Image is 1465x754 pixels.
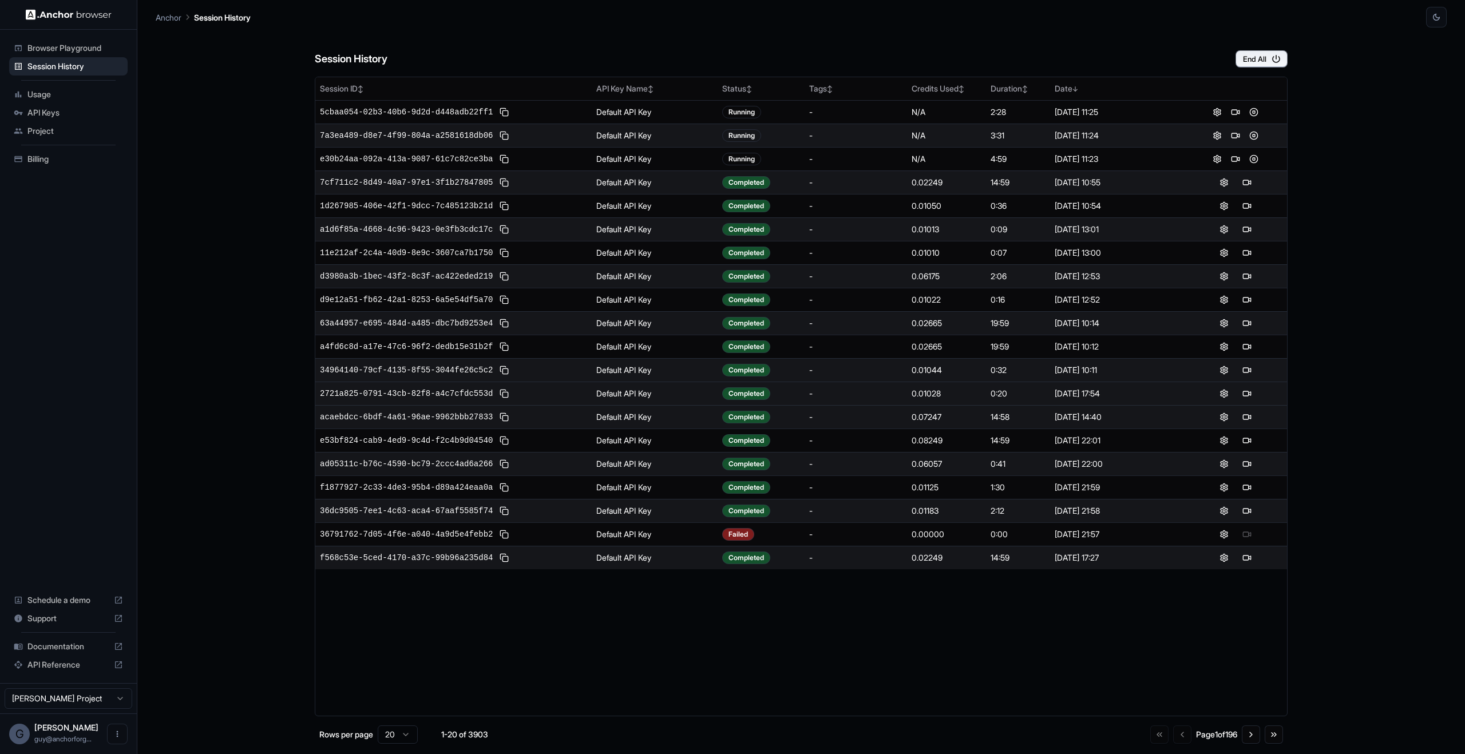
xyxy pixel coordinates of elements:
td: Default API Key [592,522,718,546]
div: 14:59 [991,177,1046,188]
div: Duration [991,83,1046,94]
div: Session ID [320,83,587,94]
div: 4:59 [991,153,1046,165]
div: [DATE] 12:52 [1055,294,1179,305]
td: Default API Key [592,147,718,170]
div: 14:59 [991,552,1046,563]
div: 2:06 [991,271,1046,282]
div: 0.01050 [912,200,981,212]
div: Failed [722,528,754,541]
div: Running [722,106,761,118]
div: - [809,177,902,188]
div: - [809,529,902,540]
div: 0:41 [991,458,1046,470]
div: API Reference [9,656,128,674]
td: Default API Key [592,382,718,405]
div: - [809,224,902,235]
span: acaebdcc-6bdf-4a61-96ae-9962bbb27833 [320,411,493,423]
div: - [809,153,902,165]
div: - [809,552,902,563]
span: d3980a3b-1bec-43f2-8c3f-ac422eded219 [320,271,493,282]
div: [DATE] 12:53 [1055,271,1179,282]
td: Default API Key [592,546,718,569]
div: Date [1055,83,1179,94]
span: Usage [27,89,123,100]
div: 0:07 [991,247,1046,259]
div: 0.01022 [912,294,981,305]
div: - [809,318,902,329]
div: 0.07247 [912,411,981,423]
div: Project [9,122,128,140]
span: 1d267985-406e-42f1-9dcc-7c485123b21d [320,200,493,212]
button: End All [1236,50,1288,68]
span: Documentation [27,641,109,652]
div: [DATE] 10:12 [1055,341,1179,352]
div: 0.00000 [912,529,981,540]
div: - [809,388,902,399]
div: Completed [722,176,770,189]
span: API Reference [27,659,109,670]
div: 0:36 [991,200,1046,212]
div: 0.02665 [912,341,981,352]
div: 0.01183 [912,505,981,517]
div: - [809,294,902,305]
div: [DATE] 10:11 [1055,364,1179,376]
td: Default API Key [592,124,718,147]
div: - [809,482,902,493]
td: Default API Key [592,194,718,217]
div: - [809,247,902,259]
div: Page 1 of 196 [1196,729,1237,740]
td: Default API Key [592,405,718,428]
span: ↕ [827,85,833,93]
div: Usage [9,85,128,104]
div: 0:20 [991,388,1046,399]
div: Completed [722,247,770,259]
div: Support [9,609,128,628]
td: Default API Key [592,499,718,522]
td: Default API Key [592,475,718,499]
div: [DATE] 21:57 [1055,529,1179,540]
span: ↕ [358,85,363,93]
div: API Keys [9,104,128,122]
div: Completed [722,317,770,330]
span: API Keys [27,107,123,118]
div: Running [722,129,761,142]
span: ↕ [959,85,964,93]
span: 11e212af-2c4a-40d9-8e9c-3607ca7b1750 [320,247,493,259]
div: G [9,724,30,744]
div: [DATE] 21:59 [1055,482,1179,493]
div: - [809,364,902,376]
div: Status [722,83,800,94]
div: [DATE] 11:25 [1055,106,1179,118]
h6: Session History [315,51,387,68]
div: 1:30 [991,482,1046,493]
div: 14:59 [991,435,1046,446]
td: Default API Key [592,358,718,382]
div: Completed [722,481,770,494]
span: f1877927-2c33-4de3-95b4-d89a424eaa0a [320,482,493,493]
div: 0.01125 [912,482,981,493]
td: Default API Key [592,288,718,311]
div: Schedule a demo [9,591,128,609]
div: [DATE] 21:58 [1055,505,1179,517]
span: a1d6f85a-4668-4c96-9423-0e3fb3cdc17c [320,224,493,235]
div: Running [722,153,761,165]
div: [DATE] 22:01 [1055,435,1179,446]
div: 0.02665 [912,318,981,329]
div: [DATE] 17:54 [1055,388,1179,399]
div: 0.01044 [912,364,981,376]
div: [DATE] 10:54 [1055,200,1179,212]
nav: breadcrumb [156,11,251,23]
span: ad05311c-b76c-4590-bc79-2ccc4ad6a266 [320,458,493,470]
span: Browser Playground [27,42,123,54]
div: 19:59 [991,341,1046,352]
div: Credits Used [912,83,981,94]
div: [DATE] 13:00 [1055,247,1179,259]
span: Session History [27,61,123,72]
div: Completed [722,551,770,564]
div: [DATE] 17:27 [1055,552,1179,563]
div: API Key Name [596,83,714,94]
div: Session History [9,57,128,76]
td: Default API Key [592,311,718,335]
div: 3:31 [991,130,1046,141]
